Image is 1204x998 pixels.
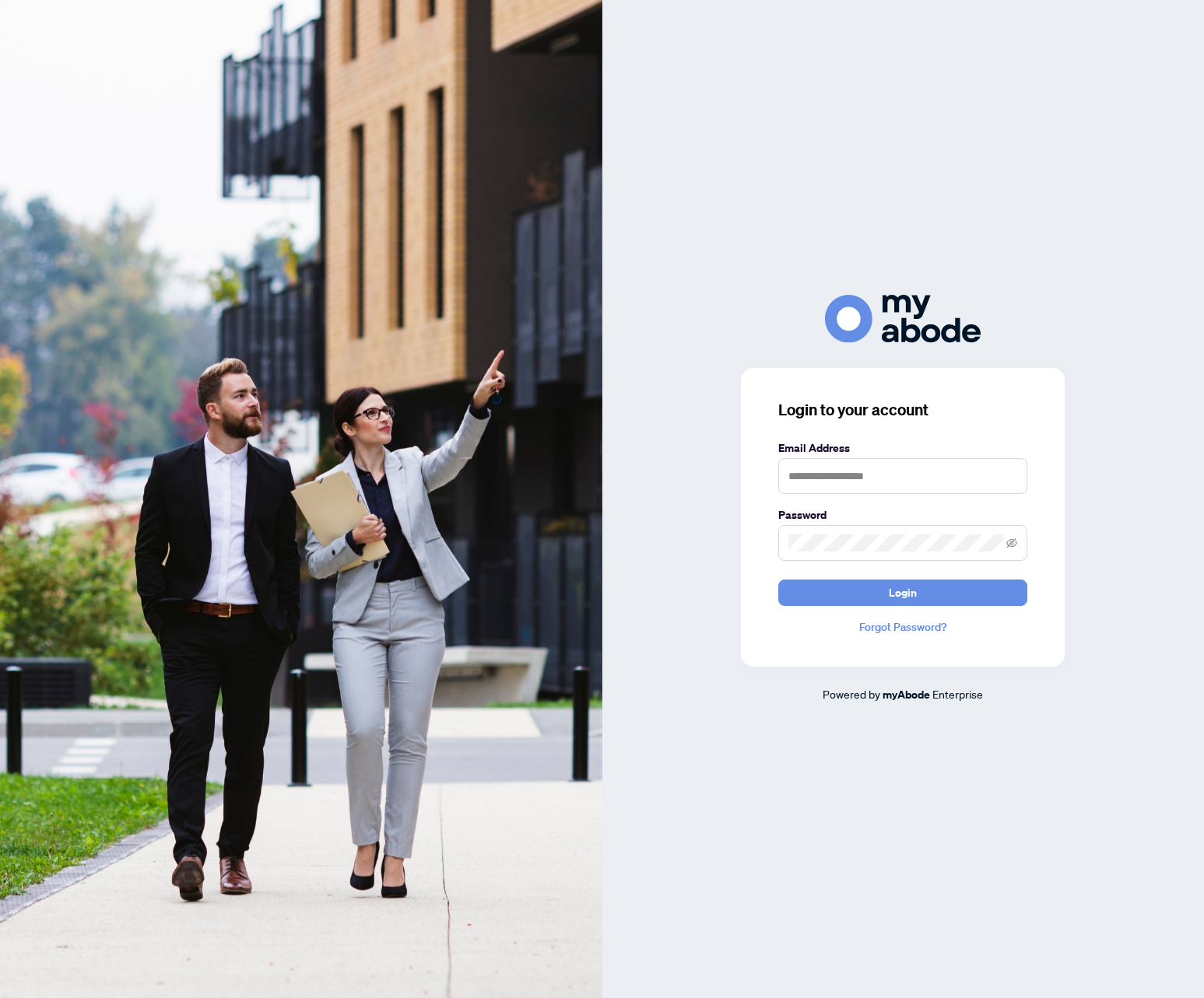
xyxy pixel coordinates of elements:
img: ma-logo [825,295,981,342]
a: Forgot Password? [778,618,1027,636]
label: Email Address [778,439,1027,457]
span: Login [889,580,917,605]
span: Powered by [823,687,880,701]
span: Enterprise [932,687,983,701]
button: Login [778,580,1027,606]
span: eye-invisible [1006,538,1017,548]
label: Password [778,506,1027,524]
h3: Login to your account [778,399,1027,421]
a: myAbode [883,686,930,703]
